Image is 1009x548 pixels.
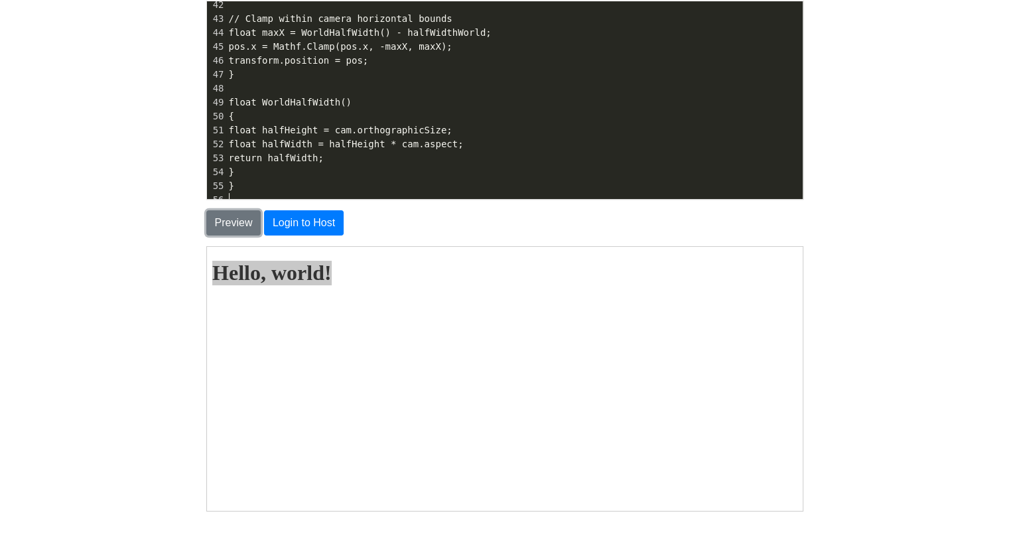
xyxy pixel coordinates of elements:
span: transform.position = pos; [229,55,369,66]
span: // Clamp within camera horizontal bounds [229,13,452,24]
div: 45 [207,40,226,54]
h1: Hello, world! [5,14,590,38]
button: Login to Host [264,210,344,236]
div: 43 [207,12,226,26]
span: pos.x = Mathf.Clamp(pos.x, -maxX, maxX); [229,41,452,52]
span: float halfWidth = halfHeight * cam.aspect; [229,139,464,149]
span: } [229,180,235,191]
div: 44 [207,26,226,40]
div: 51 [207,123,226,137]
span: { [229,111,235,121]
div: 46 [207,54,226,68]
div: 49 [207,96,226,109]
div: 56 [207,193,226,207]
div: 54 [207,165,226,179]
button: Preview [206,210,261,236]
div: 52 [207,137,226,151]
div: 53 [207,151,226,165]
div: 55 [207,179,226,193]
span: float maxX = WorldHalfWidth() - halfWidthWorld; [229,27,492,38]
span: float halfHeight = cam.orthographicSize; [229,125,452,135]
div: 50 [207,109,226,123]
span: float WorldHalfWidth() [229,97,352,107]
span: } [229,167,235,177]
div: 48 [207,82,226,96]
span: return halfWidth; [229,153,324,163]
span: } [229,69,235,80]
div: 47 [207,68,226,82]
